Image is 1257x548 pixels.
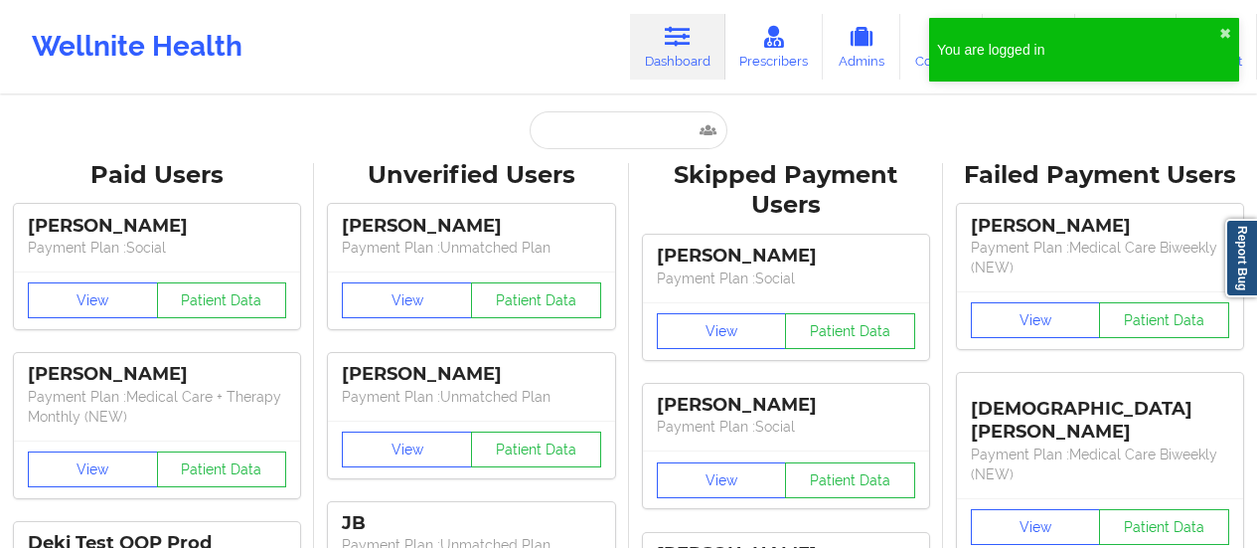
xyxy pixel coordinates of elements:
button: Patient Data [1099,509,1229,545]
a: Dashboard [630,14,725,80]
p: Payment Plan : Social [28,238,286,258]
button: View [657,313,787,349]
button: close [1219,26,1231,42]
button: Patient Data [157,282,287,318]
button: Patient Data [1099,302,1229,338]
div: [DEMOGRAPHIC_DATA][PERSON_NAME] [971,383,1229,444]
button: Patient Data [785,462,915,498]
a: Admins [823,14,900,80]
div: [PERSON_NAME] [28,363,286,386]
p: Payment Plan : Unmatched Plan [342,387,600,407]
p: Payment Plan : Social [657,417,915,437]
button: View [28,452,158,487]
div: You are logged in [937,40,1219,60]
button: Patient Data [471,282,601,318]
div: Unverified Users [328,160,614,191]
div: [PERSON_NAME] [342,215,600,238]
button: View [971,509,1101,545]
div: Paid Users [14,160,300,191]
button: View [342,282,472,318]
button: View [971,302,1101,338]
div: Skipped Payment Users [643,160,929,222]
div: [PERSON_NAME] [28,215,286,238]
p: Payment Plan : Medical Care Biweekly (NEW) [971,238,1229,277]
a: Coaches [900,14,983,80]
div: [PERSON_NAME] [657,394,915,417]
div: [PERSON_NAME] [971,215,1229,238]
button: Patient Data [157,452,287,487]
p: Payment Plan : Unmatched Plan [342,238,600,258]
a: Prescribers [725,14,824,80]
button: Patient Data [471,432,601,467]
button: View [342,432,472,467]
button: Patient Data [785,313,915,349]
p: Payment Plan : Social [657,269,915,288]
div: JB [342,512,600,535]
p: Payment Plan : Medical Care Biweekly (NEW) [971,445,1229,484]
div: Failed Payment Users [957,160,1243,191]
div: [PERSON_NAME] [657,245,915,268]
button: View [28,282,158,318]
p: Payment Plan : Medical Care + Therapy Monthly (NEW) [28,387,286,427]
a: Report Bug [1225,219,1257,297]
div: [PERSON_NAME] [342,363,600,386]
button: View [657,462,787,498]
